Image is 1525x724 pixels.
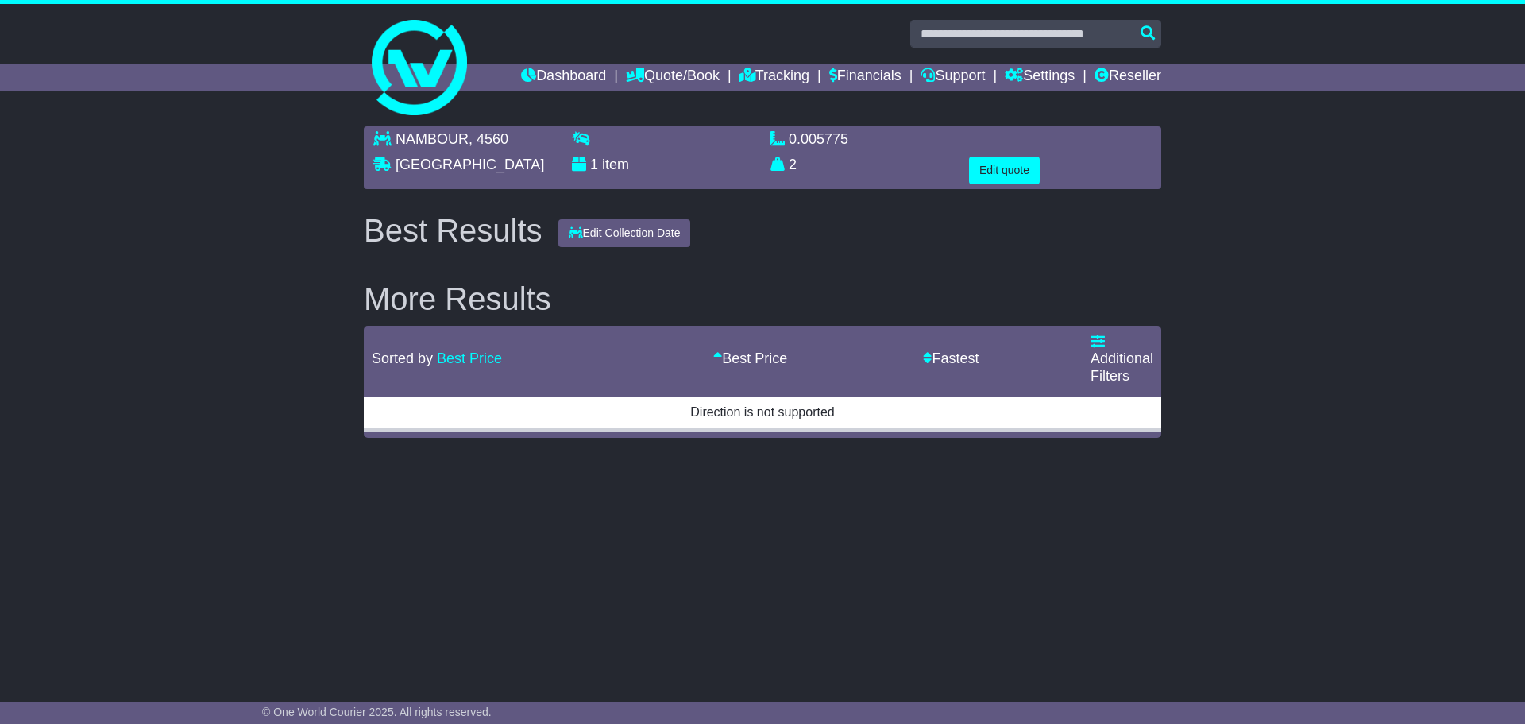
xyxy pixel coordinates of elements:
[1005,64,1075,91] a: Settings
[469,131,508,147] span: , 4560
[829,64,901,91] a: Financials
[1091,334,1153,384] a: Additional Filters
[356,213,550,248] div: Best Results
[789,157,797,172] span: 2
[923,350,979,366] a: Fastest
[262,706,492,718] span: © One World Courier 2025. All rights reserved.
[602,157,629,172] span: item
[372,350,433,366] span: Sorted by
[521,64,606,91] a: Dashboard
[396,131,469,147] span: NAMBOUR
[364,281,1161,316] h2: More Results
[590,157,598,172] span: 1
[713,350,787,366] a: Best Price
[969,157,1040,184] button: Edit quote
[364,395,1161,430] td: Direction is not supported
[1095,64,1161,91] a: Reseller
[558,219,691,247] button: Edit Collection Date
[921,64,985,91] a: Support
[437,350,502,366] a: Best Price
[396,157,544,172] span: [GEOGRAPHIC_DATA]
[789,131,848,147] span: 0.005775
[739,64,809,91] a: Tracking
[626,64,720,91] a: Quote/Book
